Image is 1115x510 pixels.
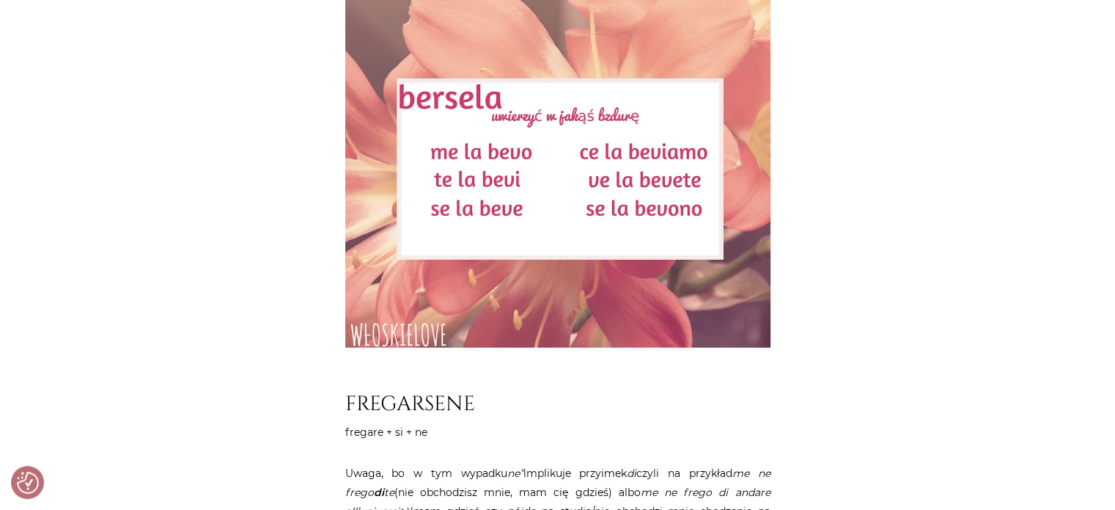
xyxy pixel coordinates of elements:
[345,467,770,499] em: me ne frego te
[345,392,770,417] h2: FREGARSENE
[17,472,39,494] img: Revisit consent button
[627,467,636,480] em: di
[374,486,384,499] strong: di
[17,472,39,494] button: Preferencje co do zgód
[507,467,523,480] em: ne”
[345,423,770,442] p: fregare + si + ne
